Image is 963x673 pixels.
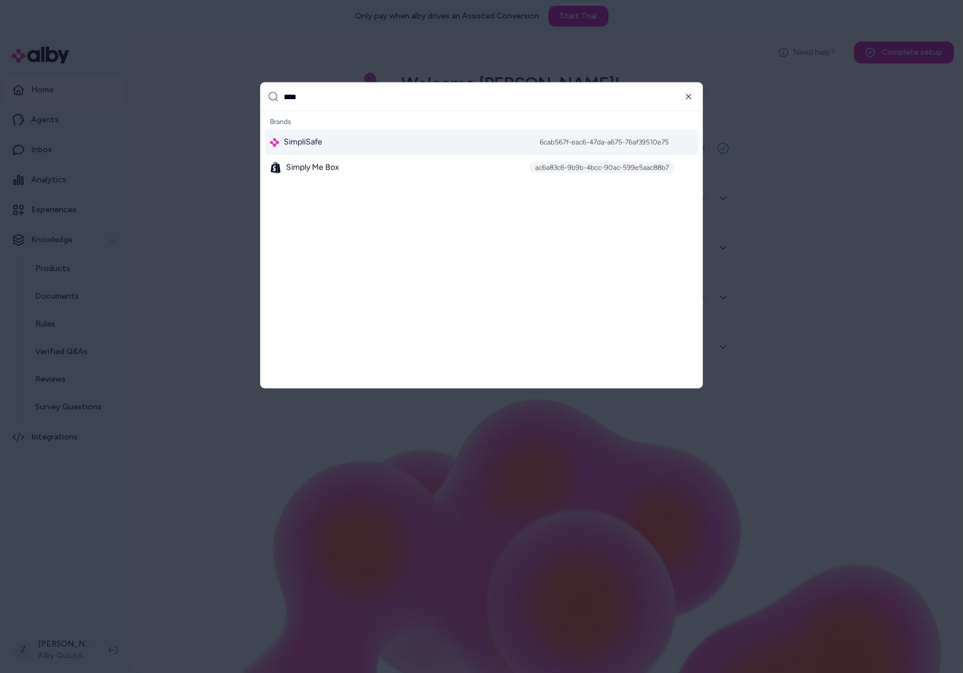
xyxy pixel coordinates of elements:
[270,138,279,147] img: alby Logo
[529,162,675,174] div: ac6a83c6-9b9b-4bcc-90ac-599e5aac88b7
[286,162,339,174] span: Simply Me Box
[265,114,698,130] div: Brands
[534,137,675,148] div: 6cab567f-eac6-47da-a675-76af39510e75
[284,137,322,148] span: SimpliSafe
